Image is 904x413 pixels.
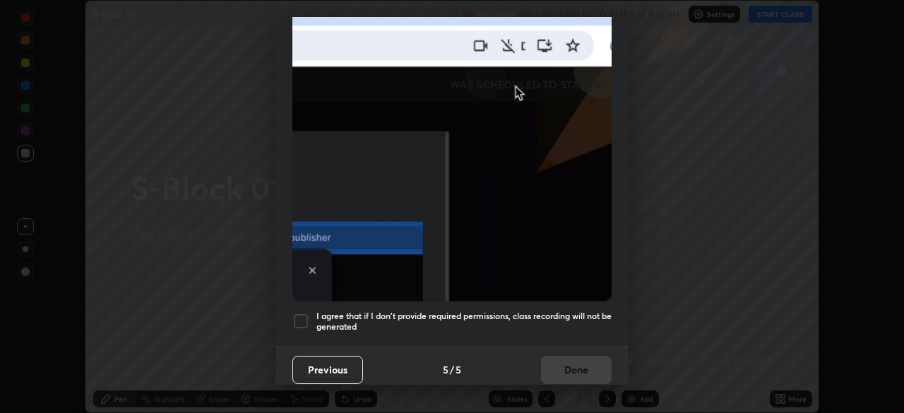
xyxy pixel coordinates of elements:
h5: I agree that if I don't provide required permissions, class recording will not be generated [316,311,612,333]
button: Previous [292,356,363,384]
h4: 5 [456,362,461,377]
h4: / [450,362,454,377]
h4: 5 [443,362,448,377]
